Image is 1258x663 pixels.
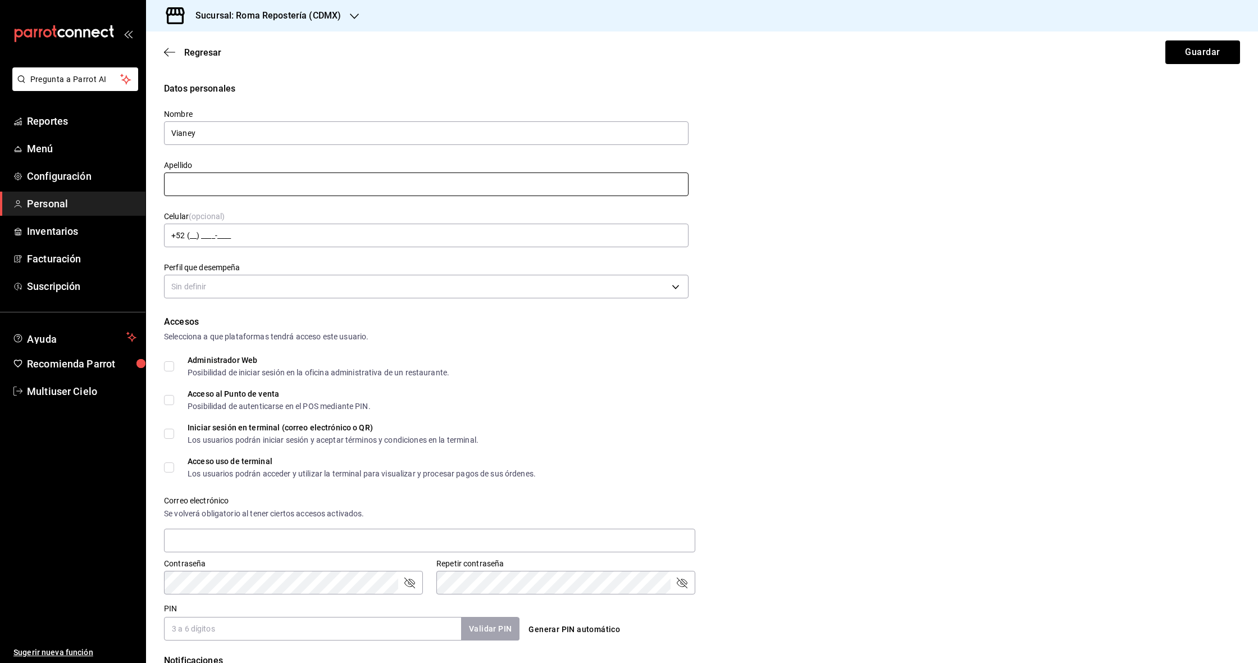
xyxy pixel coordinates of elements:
[164,275,689,298] div: Sin definir
[164,212,689,220] label: Celular
[524,619,625,640] button: Generar PIN automático
[188,356,449,364] div: Administrador Web
[27,330,122,344] span: Ayuda
[188,457,536,465] div: Acceso uso de terminal
[164,315,1240,329] div: Accesos
[188,436,478,444] div: Los usuarios podrán iniciar sesión y aceptar términos y condiciones en la terminal.
[188,470,536,478] div: Los usuarios podrán acceder y utilizar la terminal para visualizar y procesar pagos de sus órdenes.
[186,9,341,22] h3: Sucursal: Roma Repostería (CDMX)
[27,384,136,399] span: Multiuser Cielo
[27,224,136,239] span: Inventarios
[164,508,695,520] div: Se volverá obligatorio al tener ciertos accesos activados.
[164,47,221,58] button: Regresar
[164,560,423,567] label: Contraseña
[403,576,416,589] button: passwordField
[436,560,695,567] label: Repetir contraseña
[164,331,1240,343] div: Selecciona a que plataformas tendrá acceso este usuario.
[27,279,136,294] span: Suscripción
[675,576,689,589] button: passwordField
[164,264,689,271] label: Perfil que desempeña
[188,402,371,410] div: Posibilidad de autenticarse en el POS mediante PIN.
[124,29,133,38] button: open_drawer_menu
[27,141,136,156] span: Menú
[188,390,371,398] div: Acceso al Punto de venta
[164,605,177,612] label: PIN
[189,212,225,221] span: (opcional)
[13,647,136,659] span: Sugerir nueva función
[164,161,689,169] label: Apellido
[27,251,136,266] span: Facturación
[164,110,689,118] label: Nombre
[8,81,138,93] a: Pregunta a Parrot AI
[188,424,478,432] div: Iniciar sesión en terminal (correo electrónico o QR)
[164,82,1240,96] div: Datos personales
[164,617,461,641] input: 3 a 6 dígitos
[164,497,695,505] label: Correo electrónico
[184,47,221,58] span: Regresar
[12,67,138,91] button: Pregunta a Parrot AI
[27,169,136,184] span: Configuración
[27,356,136,371] span: Recomienda Parrot
[1165,40,1240,64] button: Guardar
[188,369,449,376] div: Posibilidad de iniciar sesión en la oficina administrativa de un restaurante.
[30,74,121,85] span: Pregunta a Parrot AI
[27,196,136,211] span: Personal
[27,113,136,129] span: Reportes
